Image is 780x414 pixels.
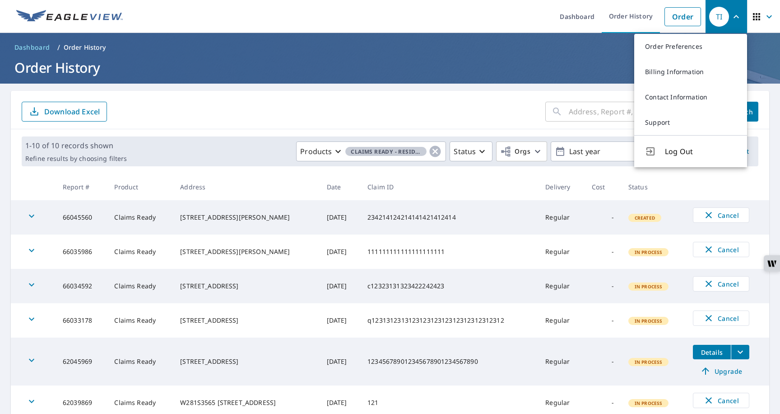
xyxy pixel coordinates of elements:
td: [DATE] [320,269,361,303]
td: Claims Ready [107,269,173,303]
a: Order [664,7,701,26]
p: Status [454,146,476,157]
td: [DATE] [320,200,361,235]
td: 123456789012345678901234567890 [360,338,538,386]
td: - [585,235,621,269]
td: Regular [538,200,585,235]
span: Claims Ready - Residential [345,147,427,156]
td: Regular [538,235,585,269]
th: Delivery [538,174,585,200]
span: In Process [629,283,668,290]
td: 234214124214141421412414 [360,200,538,235]
th: Claim ID [360,174,538,200]
div: [STREET_ADDRESS] [180,282,312,291]
p: Order History [64,43,106,52]
button: Cancel [693,242,749,257]
p: 1-10 of 10 records shown [25,140,127,151]
img: EV Logo [16,10,123,24]
h1: Order History [11,58,769,77]
td: - [585,338,621,386]
span: Search [733,108,751,116]
p: Last year [566,144,671,160]
button: Cancel [693,207,749,223]
button: Log Out [634,135,747,167]
button: Cancel [693,276,749,292]
span: Dashboard [14,43,50,52]
a: Contact Information [634,85,747,110]
button: Orgs [496,141,547,161]
td: 66034592 [56,269,107,303]
a: Billing Information [634,59,747,85]
td: Regular [538,303,585,338]
span: In Process [629,318,668,324]
p: Download Excel [44,107,100,117]
button: Status [450,141,492,161]
td: Claims Ready [107,200,173,235]
button: Cancel [693,393,749,408]
div: [STREET_ADDRESS][PERSON_NAME] [180,247,312,256]
span: Cancel [702,244,740,255]
td: Claims Ready [107,303,173,338]
span: Cancel [702,313,740,324]
td: 66033178 [56,303,107,338]
td: [DATE] [320,338,361,386]
button: detailsBtn-62045969 [693,345,731,359]
div: [STREET_ADDRESS] [180,357,312,366]
span: Log Out [665,146,736,157]
td: c12323131323422242423 [360,269,538,303]
a: Support [634,110,747,135]
div: TI [709,7,729,27]
span: Created [629,215,660,221]
a: Upgrade [693,364,749,378]
td: q123131231312312312312312312312312312 [360,303,538,338]
td: - [585,269,621,303]
p: Products [300,146,332,157]
td: Regular [538,269,585,303]
a: Dashboard [11,40,54,55]
button: filesDropdownBtn-62045969 [731,345,749,359]
span: In Process [629,249,668,255]
span: Upgrade [698,366,744,376]
th: Date [320,174,361,200]
td: Claims Ready [107,338,173,386]
div: W281S3565 [STREET_ADDRESS] [180,398,312,407]
span: In Process [629,400,668,406]
td: 62045969 [56,338,107,386]
li: / [57,42,60,53]
button: ProductsClaims Ready - Residential [296,141,446,161]
p: Refine results by choosing filters [25,155,127,163]
th: Cost [585,174,621,200]
td: [DATE] [320,303,361,338]
button: Last year [551,141,686,161]
td: Regular [538,338,585,386]
input: Address, Report #, Claim ID, etc. [569,99,719,124]
span: Cancel [702,210,740,221]
td: 66035986 [56,235,107,269]
span: Cancel [702,395,740,406]
button: Cancel [693,310,749,326]
td: [DATE] [320,235,361,269]
div: [STREET_ADDRESS] [180,316,312,325]
nav: breadcrumb [11,40,769,55]
th: Product [107,174,173,200]
span: In Process [629,359,668,365]
td: - [585,200,621,235]
th: Address [173,174,319,200]
a: Order Preferences [634,34,747,59]
div: [STREET_ADDRESS][PERSON_NAME] [180,213,312,222]
span: Details [698,348,725,357]
td: - [585,303,621,338]
span: Orgs [500,146,530,157]
td: Claims Ready [107,235,173,269]
th: Status [621,174,686,200]
th: Report # [56,174,107,200]
td: 111111111111111111111 [360,235,538,269]
span: Cancel [702,278,740,289]
button: Download Excel [22,102,107,122]
td: 66045560 [56,200,107,235]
